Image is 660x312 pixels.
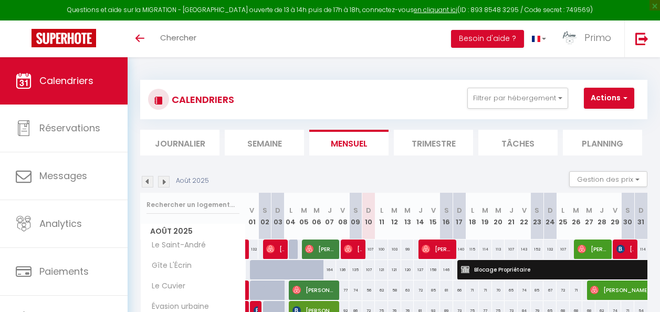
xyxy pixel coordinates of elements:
[388,280,401,300] div: 58
[142,260,194,272] span: Gîte L'Écrin
[509,205,514,215] abbr: J
[380,205,383,215] abbr: L
[453,240,466,259] div: 140
[362,260,375,279] div: 107
[362,193,375,240] th: 10
[613,205,617,215] abbr: V
[422,239,452,259] span: [PERSON_NAME]
[391,205,397,215] abbr: M
[142,240,208,251] span: Le Saint-André
[39,74,93,87] span: Calendriers
[401,240,414,259] div: 99
[451,30,524,48] button: Besoin d'aide ?
[453,193,466,240] th: 17
[573,205,579,215] abbr: M
[366,205,371,215] abbr: D
[169,88,234,111] h3: CALENDRIERS
[492,193,505,240] th: 20
[301,205,307,215] abbr: M
[152,20,204,57] a: Chercher
[634,240,647,259] div: 114
[375,280,388,300] div: 62
[414,193,427,240] th: 14
[394,130,473,155] li: Trimestre
[492,240,505,259] div: 113
[505,280,518,300] div: 65
[557,193,570,240] th: 25
[39,265,89,278] span: Paiements
[388,260,401,279] div: 121
[570,280,583,300] div: 71
[457,205,462,215] abbr: D
[249,205,254,215] abbr: V
[471,205,474,215] abbr: L
[505,240,518,259] div: 107
[440,193,453,240] th: 16
[505,193,518,240] th: 21
[225,130,304,155] li: Semaine
[305,239,336,259] span: [PERSON_NAME]
[297,193,310,240] th: 05
[349,260,362,279] div: 135
[375,260,388,279] div: 121
[444,205,449,215] abbr: S
[584,88,634,109] button: Actions
[375,240,388,259] div: 100
[246,240,259,259] div: 132
[39,121,100,134] span: Réservations
[638,205,644,215] abbr: D
[353,205,358,215] abbr: S
[543,280,557,300] div: 67
[554,20,624,57] a: ... Primo
[388,240,401,259] div: 103
[531,240,544,259] div: 152
[401,193,414,240] th: 13
[160,32,196,43] span: Chercher
[142,280,188,292] span: Le Cuvier
[609,193,622,240] th: 29
[466,280,479,300] div: 71
[362,240,375,259] div: 107
[578,239,608,259] span: [PERSON_NAME]
[375,193,388,240] th: 11
[258,193,271,240] th: 02
[289,205,292,215] abbr: L
[440,260,453,279] div: 146
[557,240,570,259] div: 107
[349,193,362,240] th: 09
[401,260,414,279] div: 120
[635,32,648,45] img: logout
[336,193,349,240] th: 08
[336,260,349,279] div: 136
[313,205,320,215] abbr: M
[323,193,337,240] th: 07
[531,193,544,240] th: 23
[309,130,389,155] li: Mensuel
[557,280,570,300] div: 72
[271,193,285,240] th: 03
[479,240,492,259] div: 114
[479,280,492,300] div: 71
[246,193,259,240] th: 01
[595,193,609,240] th: 28
[495,205,501,215] abbr: M
[479,193,492,240] th: 19
[600,205,604,215] abbr: J
[431,205,436,215] abbr: V
[141,224,245,239] span: Août 2025
[328,205,332,215] abbr: J
[467,88,568,109] button: Filtrer par hébergement
[482,205,488,215] abbr: M
[39,217,82,230] span: Analytics
[531,280,544,300] div: 85
[32,29,96,47] img: Super Booking
[584,31,611,44] span: Primo
[453,280,466,300] div: 66
[621,193,634,240] th: 30
[466,193,479,240] th: 18
[570,193,583,240] th: 26
[586,205,592,215] abbr: M
[616,239,634,259] span: [PERSON_NAME]
[543,193,557,240] th: 24
[404,205,411,215] abbr: M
